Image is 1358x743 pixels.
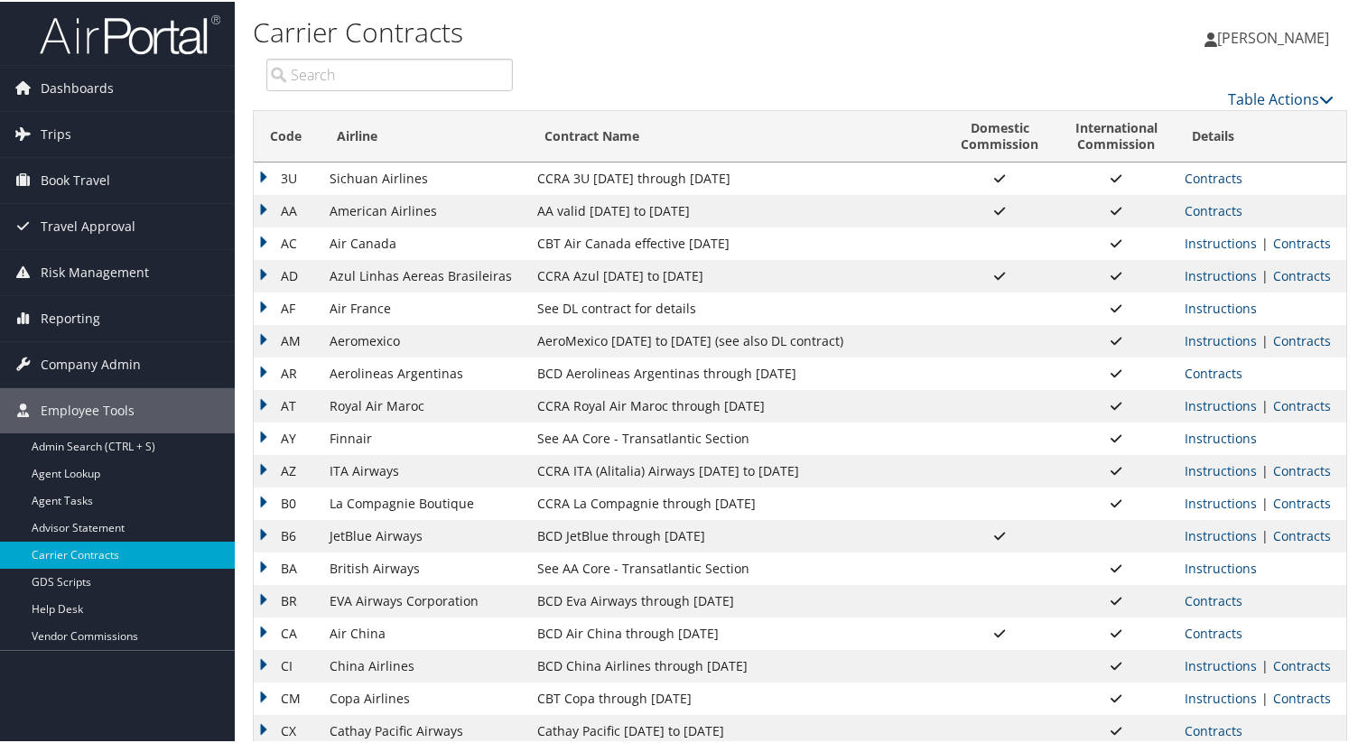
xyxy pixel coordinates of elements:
a: View Contracts [1273,525,1331,543]
span: Travel Approval [41,202,135,247]
span: | [1257,525,1273,543]
td: CCRA 3U [DATE] through [DATE] [528,161,943,193]
td: Air France [321,291,528,323]
a: View Ticketing Instructions [1185,233,1257,250]
span: Employee Tools [41,386,135,432]
th: InternationalCommission: activate to sort column ascending [1057,109,1177,161]
a: View Contracts [1273,460,1331,478]
td: AZ [254,453,321,486]
span: | [1257,460,1273,478]
td: British Airways [321,551,528,583]
span: Book Travel [41,156,110,201]
a: View Contracts [1185,363,1242,380]
td: Air China [321,616,528,648]
td: CCRA ITA (Alitalia) Airways [DATE] to [DATE] [528,453,943,486]
td: CA [254,616,321,648]
a: View Ticketing Instructions [1185,655,1257,673]
td: China Airlines [321,648,528,681]
td: American Airlines [321,193,528,226]
a: View Ticketing Instructions [1185,428,1257,445]
th: Details: activate to sort column ascending [1176,109,1346,161]
td: AM [254,323,321,356]
span: | [1257,688,1273,705]
td: Sichuan Airlines [321,161,528,193]
td: AeroMexico [DATE] to [DATE] (see also DL contract) [528,323,943,356]
a: View Contracts [1185,623,1242,640]
td: Copa Airlines [321,681,528,713]
td: BCD Eva Airways through [DATE] [528,583,943,616]
a: View Ticketing Instructions [1185,395,1257,413]
img: airportal-logo.png [40,12,220,54]
td: CM [254,681,321,713]
a: View Ticketing Instructions [1185,688,1257,705]
a: View Ticketing Instructions [1185,460,1257,478]
td: ITA Airways [321,453,528,486]
a: [PERSON_NAME] [1205,9,1347,63]
td: BCD JetBlue through [DATE] [528,518,943,551]
a: View Ticketing Instructions [1185,493,1257,510]
td: See DL contract for details [528,291,943,323]
td: AY [254,421,321,453]
span: Trips [41,110,71,155]
span: | [1257,395,1273,413]
input: Search [266,57,513,89]
td: JetBlue Airways [321,518,528,551]
th: Contract Name: activate to sort column ascending [528,109,943,161]
a: View Contracts [1273,265,1331,283]
span: [PERSON_NAME] [1217,26,1329,46]
span: Company Admin [41,340,141,385]
td: Aeromexico [321,323,528,356]
span: Reporting [41,294,100,339]
td: B0 [254,486,321,518]
td: 3U [254,161,321,193]
span: | [1257,493,1273,510]
td: Aerolineas Argentinas [321,356,528,388]
td: CCRA Azul [DATE] to [DATE] [528,258,943,291]
td: AD [254,258,321,291]
span: | [1257,655,1273,673]
a: View Ticketing Instructions [1185,330,1257,348]
a: View Contracts [1273,493,1331,510]
td: Finnair [321,421,528,453]
th: DomesticCommission: activate to sort column ascending [943,109,1056,161]
td: CCRA Royal Air Maroc through [DATE] [528,388,943,421]
td: B6 [254,518,321,551]
td: EVA Airways Corporation [321,583,528,616]
td: AA valid [DATE] to [DATE] [528,193,943,226]
a: View Contracts [1273,330,1331,348]
a: View Ticketing Instructions [1185,558,1257,575]
td: La Compagnie Boutique [321,486,528,518]
h1: Carrier Contracts [253,12,982,50]
td: See AA Core - Transatlantic Section [528,551,943,583]
td: Air Canada [321,226,528,258]
a: View Ticketing Instructions [1185,525,1257,543]
span: Risk Management [41,248,149,293]
th: Code: activate to sort column descending [254,109,321,161]
td: BCD Air China through [DATE] [528,616,943,648]
td: AT [254,388,321,421]
td: BA [254,551,321,583]
a: View Contracts [1273,233,1331,250]
a: View Contracts [1273,688,1331,705]
td: BCD China Airlines through [DATE] [528,648,943,681]
td: See AA Core - Transatlantic Section [528,421,943,453]
a: View Contracts [1185,590,1242,608]
td: AR [254,356,321,388]
td: Royal Air Maroc [321,388,528,421]
a: View Contracts [1273,655,1331,673]
td: AF [254,291,321,323]
td: AA [254,193,321,226]
span: Dashboards [41,64,114,109]
a: View Contracts [1185,168,1242,185]
a: View Ticketing Instructions [1185,265,1257,283]
td: CCRA La Compagnie through [DATE] [528,486,943,518]
a: View Contracts [1273,395,1331,413]
td: Azul Linhas Aereas Brasileiras [321,258,528,291]
td: BCD Aerolineas Argentinas through [DATE] [528,356,943,388]
td: CBT Air Canada effective [DATE] [528,226,943,258]
td: BR [254,583,321,616]
td: CI [254,648,321,681]
a: View Contracts [1185,200,1242,218]
td: AC [254,226,321,258]
span: | [1257,330,1273,348]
